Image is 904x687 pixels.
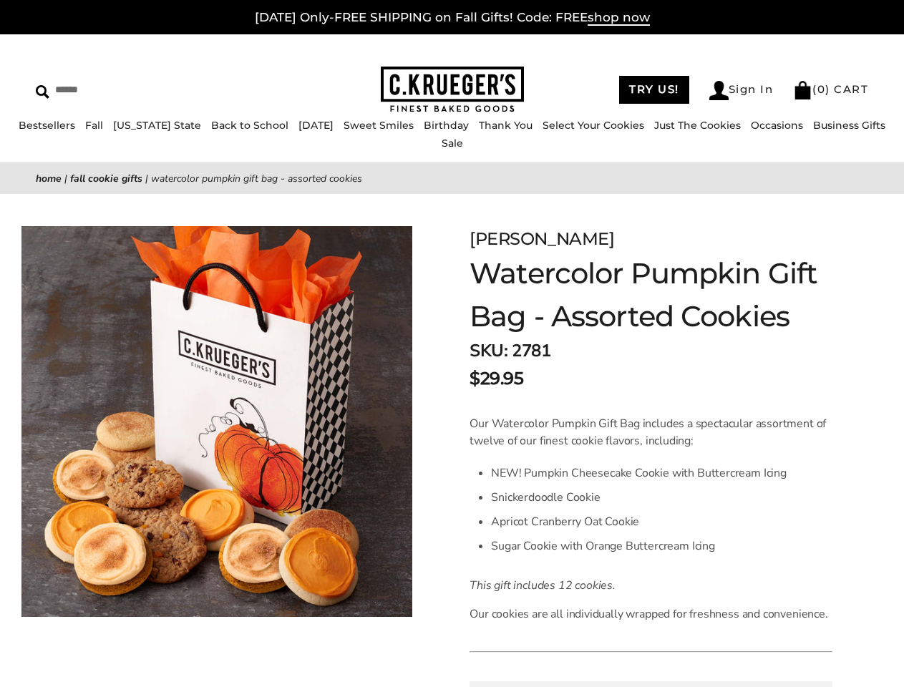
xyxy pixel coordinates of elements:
[491,534,832,558] li: Sugar Cookie with Orange Buttercream Icing
[442,137,463,150] a: Sale
[709,81,774,100] a: Sign In
[588,10,650,26] span: shop now
[151,172,362,185] span: Watercolor Pumpkin Gift Bag - Assorted Cookies
[424,119,469,132] a: Birthday
[85,119,103,132] a: Fall
[709,81,729,100] img: Account
[793,81,812,99] img: Bag
[470,226,832,252] div: [PERSON_NAME]
[491,485,832,510] li: Snickerdoodle Cookie
[381,67,524,113] img: C.KRUEGER'S
[21,226,412,617] img: Watercolor Pumpkin Gift Bag - Assorted Cookies
[751,119,803,132] a: Occasions
[36,170,868,187] nav: breadcrumbs
[813,119,885,132] a: Business Gifts
[145,172,148,185] span: |
[512,339,550,362] span: 2781
[113,119,201,132] a: [US_STATE] State
[491,510,832,534] li: Apricot Cranberry Oat Cookie
[36,79,226,101] input: Search
[470,578,616,593] em: This gift includes 12 cookies.
[470,366,523,391] span: $29.95
[36,85,49,99] img: Search
[817,82,826,96] span: 0
[344,119,414,132] a: Sweet Smiles
[211,119,288,132] a: Back to School
[70,172,142,185] a: Fall Cookie Gifts
[793,82,868,96] a: (0) CART
[619,76,689,104] a: TRY US!
[654,119,741,132] a: Just The Cookies
[298,119,334,132] a: [DATE]
[470,252,832,338] h1: Watercolor Pumpkin Gift Bag - Assorted Cookies
[19,119,75,132] a: Bestsellers
[470,339,507,362] strong: SKU:
[255,10,650,26] a: [DATE] Only-FREE SHIPPING on Fall Gifts! Code: FREEshop now
[491,461,832,485] li: NEW! Pumpkin Cheesecake Cookie with Buttercream Icing
[479,119,533,132] a: Thank You
[543,119,644,132] a: Select Your Cookies
[470,415,832,449] p: Our Watercolor Pumpkin Gift Bag includes a spectacular assortment of twelve of our finest cookie ...
[470,605,832,623] p: Our cookies are all individually wrapped for freshness and convenience.
[36,172,62,185] a: Home
[64,172,67,185] span: |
